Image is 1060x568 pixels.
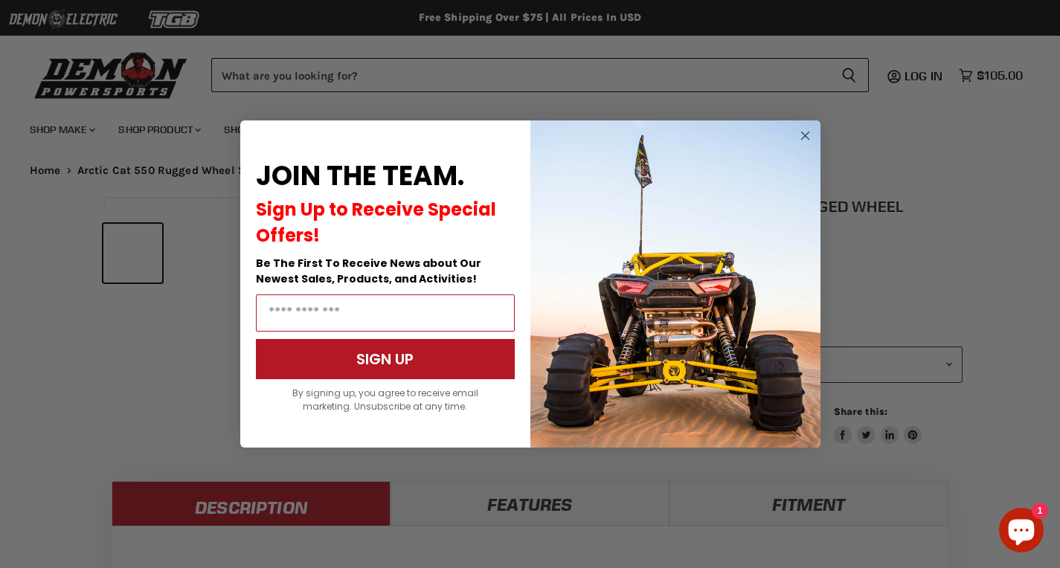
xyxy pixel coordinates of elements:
button: SIGN UP [256,339,515,379]
span: Be The First To Receive News about Our Newest Sales, Products, and Activities! [256,256,481,286]
span: JOIN THE TEAM. [256,157,464,195]
button: Close dialog [796,126,815,145]
inbox-online-store-chat: Shopify online store chat [995,508,1048,556]
input: Email Address [256,294,515,332]
span: Sign Up to Receive Special Offers! [256,197,496,248]
span: By signing up, you agree to receive email marketing. Unsubscribe at any time. [292,387,478,413]
img: a9095488-b6e7-41ba-879d-588abfab540b.jpeg [530,120,820,448]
